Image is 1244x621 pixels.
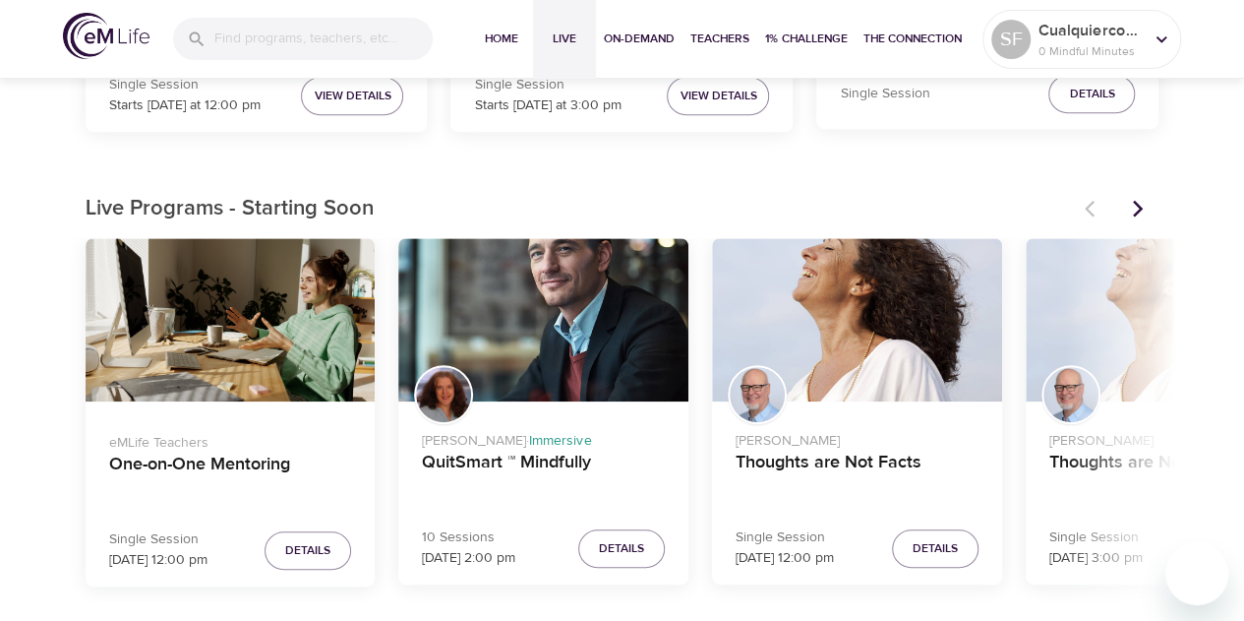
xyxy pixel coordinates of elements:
[314,86,390,106] span: View Details
[892,529,978,568] button: Details
[1049,528,1143,548] p: Single Session
[265,531,351,570] button: Details
[109,95,261,116] p: Starts [DATE] at 12:00 pm
[1165,542,1228,605] iframe: Button to launch messaging window
[863,29,962,49] span: The Connection
[285,540,330,561] span: Details
[1049,548,1143,569] p: [DATE] 3:00 pm
[765,29,848,49] span: 1% Challenge
[680,86,756,106] span: View Details
[63,13,149,59] img: logo
[474,95,621,116] p: Starts [DATE] at 3:00 pm
[422,423,665,452] p: [PERSON_NAME] ·
[913,538,958,559] span: Details
[529,432,591,450] span: Immersive
[541,29,588,49] span: Live
[840,84,929,104] p: Single Session
[86,193,1073,225] p: Live Programs - Starting Soon
[478,29,525,49] span: Home
[86,238,376,402] button: One-on-One Mentoring
[736,548,834,569] p: [DATE] 12:00 pm
[736,528,834,548] p: Single Session
[578,529,665,568] button: Details
[604,29,675,49] span: On-Demand
[422,548,515,569] p: [DATE] 2:00 pm
[1038,42,1143,60] p: 0 Mindful Minutes
[1069,84,1114,104] span: Details
[398,238,688,402] button: QuitSmart ™ Mindfully
[422,452,665,499] h4: QuitSmart ™ Mindfully
[736,452,978,499] h4: Thoughts are Not Facts
[109,425,352,454] p: eMLife Teachers
[991,20,1031,59] div: SF
[599,538,644,559] span: Details
[109,550,207,571] p: [DATE] 12:00 pm
[1048,75,1135,113] button: Details
[667,77,769,115] button: View Details
[109,454,352,501] h4: One-on-One Mentoring
[301,77,403,115] button: View Details
[736,423,978,452] p: [PERSON_NAME]
[214,18,433,60] input: Find programs, teachers, etc...
[1116,187,1159,230] button: Next items
[1038,19,1143,42] p: Cualquiercosanottakensoxfanpiriripi
[474,75,621,95] p: Single Session
[422,528,515,548] p: 10 Sessions
[712,238,1002,402] button: Thoughts are Not Facts
[109,75,261,95] p: Single Session
[109,529,207,550] p: Single Session
[690,29,749,49] span: Teachers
